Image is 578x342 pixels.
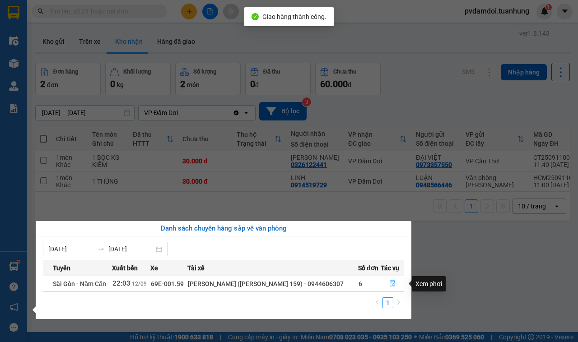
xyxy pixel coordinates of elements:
[374,300,380,305] span: left
[98,245,105,253] span: swap-right
[393,297,404,308] button: right
[412,276,446,291] div: Xem phơi
[188,279,358,289] div: [PERSON_NAME] ([PERSON_NAME] 159) - 0944606307
[108,244,154,254] input: Đến ngày
[150,263,158,273] span: Xe
[132,281,147,287] span: 12/09
[112,279,131,287] span: 22:03
[372,297,382,308] li: Previous Page
[53,280,106,287] span: Sài Gòn - Năm Căn
[112,263,138,273] span: Xuất bến
[252,13,259,20] span: check-circle
[358,263,378,273] span: Số đơn
[383,298,393,308] a: 1
[43,223,404,234] div: Danh sách chuyến hàng sắp về văn phòng
[359,280,362,287] span: 6
[98,245,105,253] span: to
[381,277,404,291] button: file-done
[389,280,396,287] span: file-done
[53,263,70,273] span: Tuyến
[381,263,399,273] span: Tác vụ
[393,297,404,308] li: Next Page
[151,280,184,287] span: 69E-001.59
[187,263,205,273] span: Tài xế
[382,297,393,308] li: 1
[372,297,382,308] button: left
[396,300,401,305] span: right
[48,244,94,254] input: Từ ngày
[262,13,326,20] span: Giao hàng thành công.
